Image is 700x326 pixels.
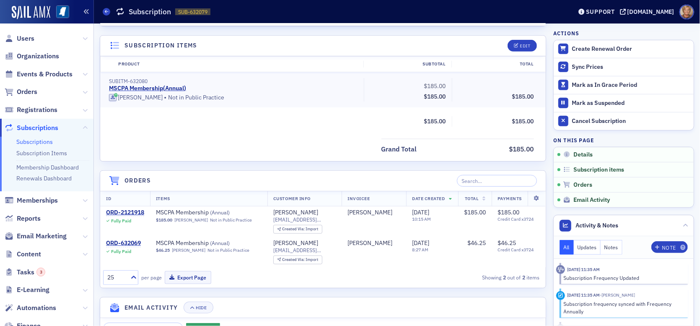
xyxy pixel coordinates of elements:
[347,240,400,247] span: MANDY Alford
[554,58,694,76] button: Sync Prices
[17,268,45,277] span: Tasks
[273,216,336,223] span: [EMAIL_ADDRESS][DOMAIN_NAME]
[412,209,429,216] span: [DATE]
[17,52,59,61] span: Organizations
[521,274,526,281] strong: 2
[208,248,250,253] div: Not in Public Practice
[576,221,619,230] span: Activity & Notes
[509,145,534,153] span: $185.00
[601,240,622,255] button: Notes
[567,292,600,298] time: 9/4/2025 11:35 AM
[16,149,67,157] a: Subscription Items
[17,250,41,259] span: Content
[347,240,392,247] a: [PERSON_NAME]
[17,123,58,133] span: Subscriptions
[573,166,624,174] span: Subscription items
[109,94,358,102] div: Not in Public Practice
[156,209,262,216] a: MSCPA Membership (Annual)
[172,248,205,253] a: [PERSON_NAME]
[620,9,677,15] button: [DOMAIN_NAME]
[679,5,694,19] span: Profile
[17,70,73,79] span: Events & Products
[107,273,126,282] div: 25
[210,209,230,216] span: ( Annual )
[283,257,306,262] span: Created Via :
[273,196,311,201] span: Customer Info
[572,81,690,89] div: Mark as In Grace Period
[560,240,574,255] button: All
[111,218,131,224] div: Fully Paid
[573,151,593,159] span: Details
[512,117,534,125] span: $185.00
[662,245,676,250] div: Note
[5,268,45,277] a: Tasks3
[501,274,507,281] strong: 2
[498,239,516,247] span: $46.25
[651,241,688,253] button: Note
[556,265,565,274] div: Activity
[124,41,197,50] h4: Subscription items
[50,5,69,20] a: View Homepage
[627,8,674,16] div: [DOMAIN_NAME]
[498,209,519,216] span: $185.00
[111,249,131,254] div: Fully Paid
[498,247,540,253] span: Credit Card x3724
[556,291,565,300] div: Activity
[156,240,262,247] a: MSCPA Membership (Annual)
[5,52,59,61] a: Organizations
[210,217,252,223] div: Not in Public Practice
[109,78,358,84] div: SUBITM-632080
[498,216,540,222] span: Credit Card x3724
[381,144,417,154] div: Grand Total
[567,266,600,272] time: 9/4/2025 11:35 AM
[5,196,58,205] a: Memberships
[451,61,539,68] div: Total
[574,240,601,255] button: Updates
[600,292,635,298] span: Luke Abell
[412,239,429,247] span: [DATE]
[498,196,522,201] span: Payments
[17,285,49,295] span: E-Learning
[412,216,431,222] time: 10:15 AM
[412,196,445,201] span: Date Created
[283,227,319,232] div: Import
[554,76,694,94] button: Mark as In Grace Period
[156,240,262,247] span: MSCPA Membership
[273,209,318,216] div: [PERSON_NAME]
[106,209,144,216] a: ORD-2121918
[424,117,446,125] span: $185.00
[573,196,610,204] span: Email Activity
[106,240,141,247] a: ORD-632069
[124,176,151,185] h4: Orders
[56,5,69,18] img: SailAMX
[572,63,690,71] div: Sync Prices
[156,217,172,223] span: $185.00
[283,226,306,232] span: Created Via :
[573,181,592,189] span: Orders
[273,240,318,247] a: [PERSON_NAME]
[165,271,211,284] button: Export Page
[156,196,170,201] span: Items
[520,44,530,48] div: Edit
[347,209,392,216] a: [PERSON_NAME]
[412,247,428,253] time: 8:27 AM
[17,303,56,313] span: Automations
[400,274,539,281] div: Showing out of items
[118,94,163,102] div: [PERSON_NAME]
[564,300,682,316] div: Subscription frequency synced with Frequency Annually
[112,61,363,68] div: Product
[554,94,694,112] button: Mark as Suspended
[17,105,57,115] span: Registrations
[5,87,37,96] a: Orders
[124,303,178,312] h4: Email Activity
[109,94,163,102] a: [PERSON_NAME]
[17,34,34,43] span: Users
[109,85,186,92] a: MSCPA Membership(Annual)
[36,268,45,276] div: 3
[512,93,534,100] span: $185.00
[347,209,400,216] span: MANDY Alford
[347,196,370,201] span: Invoicee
